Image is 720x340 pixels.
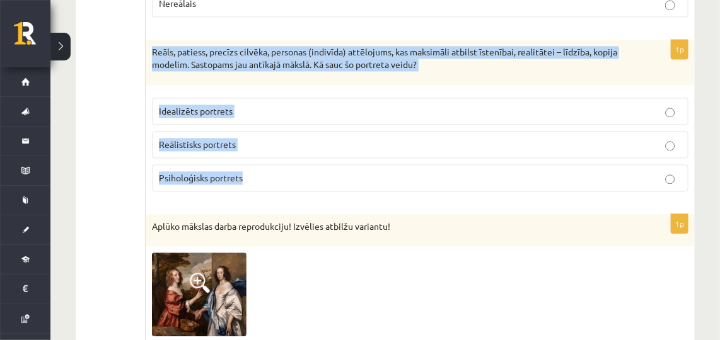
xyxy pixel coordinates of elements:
[665,108,675,118] input: Idealizēts portrets
[671,39,688,59] p: 1p
[14,22,50,54] a: Rīgas 1. Tālmācības vidusskola
[152,220,625,233] p: Aplūko mākslas darba reprodukciju! Izvēlies atbilžu variantu!
[665,141,675,151] input: Reālistisks portrets
[671,213,688,234] p: 1p
[159,172,243,183] span: Psiholoģisks portrets
[159,105,233,116] span: Idealizēts portrets
[159,139,236,150] span: Reālistisks portrets
[665,174,675,184] input: Psiholoģisks portrets
[152,252,247,336] img: 1.png
[152,46,625,71] p: Reāls, patiess, precīzs cilvēka, personas (indivīda) attēlojums, kas maksimāli atbilst īstenībai,...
